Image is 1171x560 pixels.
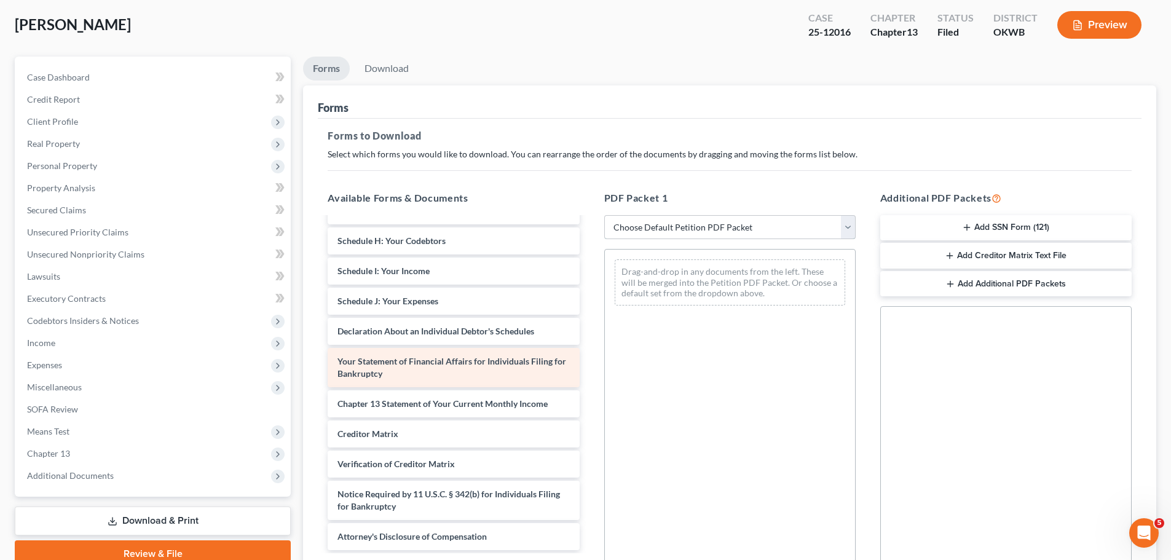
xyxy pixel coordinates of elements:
[17,66,291,89] a: Case Dashboard
[27,315,139,326] span: Codebtors Insiders & Notices
[808,25,851,39] div: 25-12016
[355,57,419,81] a: Download
[27,470,114,481] span: Additional Documents
[27,404,78,414] span: SOFA Review
[937,11,974,25] div: Status
[337,459,455,469] span: Verification of Creditor Matrix
[337,205,548,216] span: Schedule G: Executory Contracts and Unexpired Leases
[27,183,95,193] span: Property Analysis
[27,94,80,105] span: Credit Report
[15,15,131,33] span: [PERSON_NAME]
[615,259,845,306] div: Drag-and-drop in any documents from the left. These will be merged into the Petition PDF Packet. ...
[27,382,82,392] span: Miscellaneous
[27,227,128,237] span: Unsecured Priority Claims
[880,191,1132,205] h5: Additional PDF Packets
[880,243,1132,269] button: Add Creditor Matrix Text File
[17,243,291,266] a: Unsecured Nonpriority Claims
[17,177,291,199] a: Property Analysis
[27,293,106,304] span: Executory Contracts
[870,25,918,39] div: Chapter
[993,11,1038,25] div: District
[17,89,291,111] a: Credit Report
[937,25,974,39] div: Filed
[27,116,78,127] span: Client Profile
[328,128,1132,143] h5: Forms to Download
[337,235,446,246] span: Schedule H: Your Codebtors
[337,531,487,542] span: Attorney's Disclosure of Compensation
[303,57,350,81] a: Forms
[27,426,69,436] span: Means Test
[17,221,291,243] a: Unsecured Priority Claims
[27,205,86,215] span: Secured Claims
[27,138,80,149] span: Real Property
[870,11,918,25] div: Chapter
[1129,518,1159,548] iframe: Intercom live chat
[27,72,90,82] span: Case Dashboard
[318,100,349,115] div: Forms
[17,266,291,288] a: Lawsuits
[880,271,1132,297] button: Add Additional PDF Packets
[15,507,291,535] a: Download & Print
[17,199,291,221] a: Secured Claims
[27,160,97,171] span: Personal Property
[337,266,430,276] span: Schedule I: Your Income
[993,25,1038,39] div: OKWB
[27,271,60,282] span: Lawsuits
[1154,518,1164,528] span: 5
[328,148,1132,160] p: Select which forms you would like to download. You can rearrange the order of the documents by dr...
[27,337,55,348] span: Income
[27,360,62,370] span: Expenses
[328,191,579,205] h5: Available Forms & Documents
[880,215,1132,241] button: Add SSN Form (121)
[808,11,851,25] div: Case
[337,326,534,336] span: Declaration About an Individual Debtor's Schedules
[17,398,291,420] a: SOFA Review
[337,489,560,511] span: Notice Required by 11 U.S.C. § 342(b) for Individuals Filing for Bankruptcy
[337,398,548,409] span: Chapter 13 Statement of Your Current Monthly Income
[907,26,918,37] span: 13
[337,356,566,379] span: Your Statement of Financial Affairs for Individuals Filing for Bankruptcy
[604,191,856,205] h5: PDF Packet 1
[337,428,398,439] span: Creditor Matrix
[27,448,70,459] span: Chapter 13
[337,296,438,306] span: Schedule J: Your Expenses
[27,249,144,259] span: Unsecured Nonpriority Claims
[1057,11,1141,39] button: Preview
[17,288,291,310] a: Executory Contracts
